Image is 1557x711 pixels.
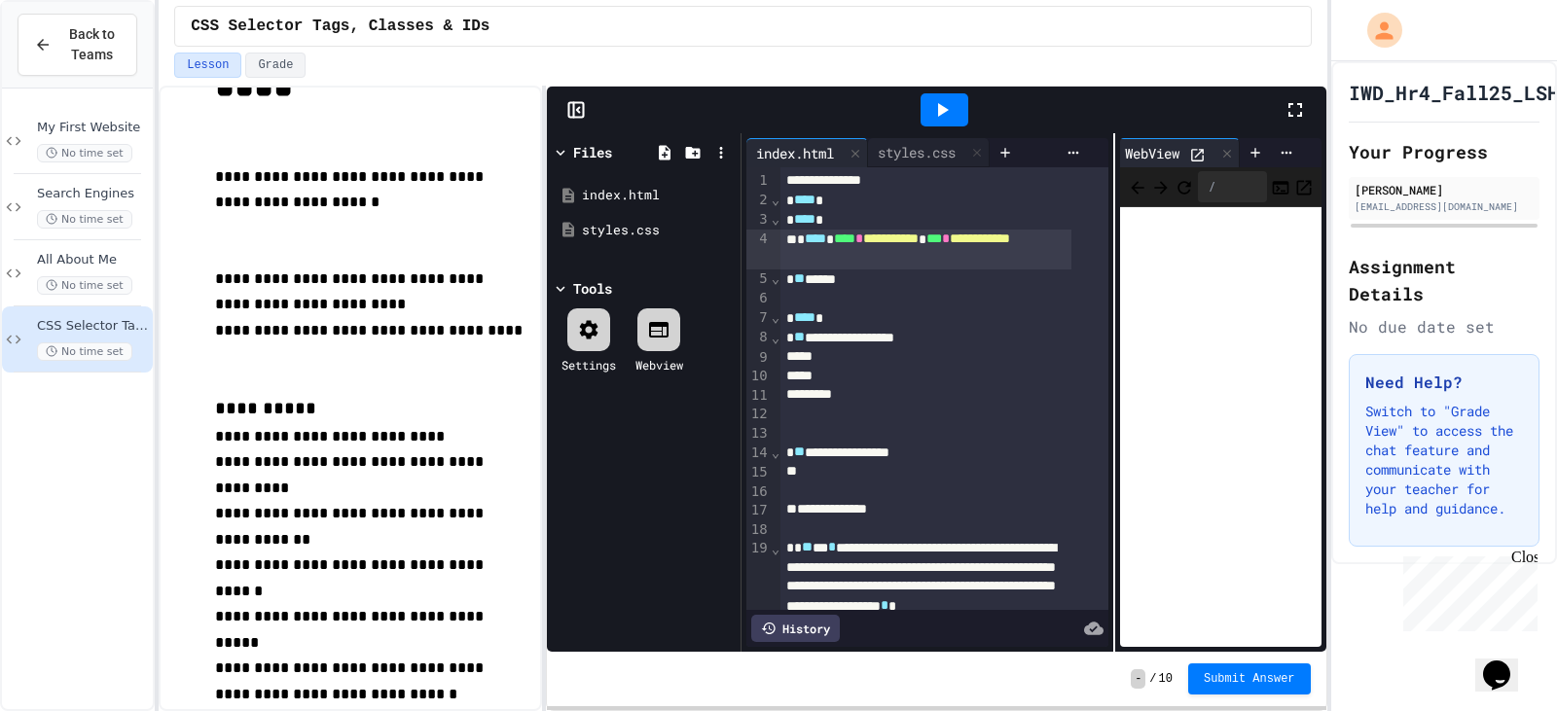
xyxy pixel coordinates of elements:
[37,342,132,361] span: No time set
[746,171,771,191] div: 1
[1198,171,1267,202] div: /
[37,210,132,229] span: No time set
[746,191,771,210] div: 2
[1115,138,1240,167] div: WebView
[868,142,965,162] div: styles.css
[635,356,683,373] div: Webview
[746,269,771,289] div: 5
[771,192,780,207] span: Fold line
[1271,175,1290,198] button: Console
[63,24,121,65] span: Back to Teams
[37,276,132,295] span: No time set
[746,210,771,230] div: 3
[191,15,489,38] span: CSS Selector Tags, Classes & IDs
[746,424,771,444] div: 13
[746,328,771,347] div: 8
[37,252,149,268] span: All About Me
[1149,671,1156,687] span: /
[746,289,771,308] div: 6
[573,278,612,299] div: Tools
[1355,199,1534,214] div: [EMAIL_ADDRESS][DOMAIN_NAME]
[1204,671,1295,687] span: Submit Answer
[771,309,780,325] span: Fold line
[746,539,771,655] div: 19
[1475,633,1538,692] iframe: chat widget
[18,14,137,76] button: Back to Teams
[746,501,771,520] div: 17
[1349,253,1539,307] h2: Assignment Details
[1159,671,1173,687] span: 10
[1349,138,1539,165] h2: Your Progress
[751,615,840,642] div: History
[8,8,134,124] div: Chat with us now!Close
[582,221,734,240] div: styles.css
[746,520,771,540] div: 18
[1395,549,1538,631] iframe: chat widget
[582,186,734,205] div: index.html
[1365,371,1523,394] h3: Need Help?
[37,120,149,136] span: My First Website
[1294,175,1314,198] button: Open in new tab
[561,356,616,373] div: Settings
[771,211,780,227] span: Fold line
[1175,175,1194,198] button: Refresh
[573,142,612,162] div: Files
[1188,663,1311,694] button: Submit Answer
[746,444,771,463] div: 14
[746,308,771,328] div: 7
[746,463,771,482] div: 15
[771,270,780,286] span: Fold line
[1355,181,1534,198] div: [PERSON_NAME]
[771,541,780,556] span: Fold line
[746,348,771,368] div: 9
[1347,8,1407,53] div: My Account
[868,138,990,167] div: styles.css
[746,386,771,406] div: 11
[37,318,149,335] span: CSS Selector Tags, Classes & IDs
[1120,207,1322,648] iframe: Web Preview
[746,138,868,167] div: index.html
[746,367,771,386] div: 10
[1115,143,1189,163] div: WebView
[746,405,771,424] div: 12
[771,330,780,345] span: Fold line
[771,444,780,460] span: Fold line
[37,144,132,162] span: No time set
[1349,315,1539,338] div: No due date set
[746,143,844,163] div: index.html
[746,230,771,269] div: 4
[1131,669,1145,689] span: -
[1151,174,1171,198] span: Forward
[174,53,241,78] button: Lesson
[1128,174,1147,198] span: Back
[245,53,306,78] button: Grade
[1365,402,1523,518] p: Switch to "Grade View" to access the chat feature and communicate with your teacher for help and ...
[746,482,771,502] div: 16
[37,186,149,202] span: Search Engines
